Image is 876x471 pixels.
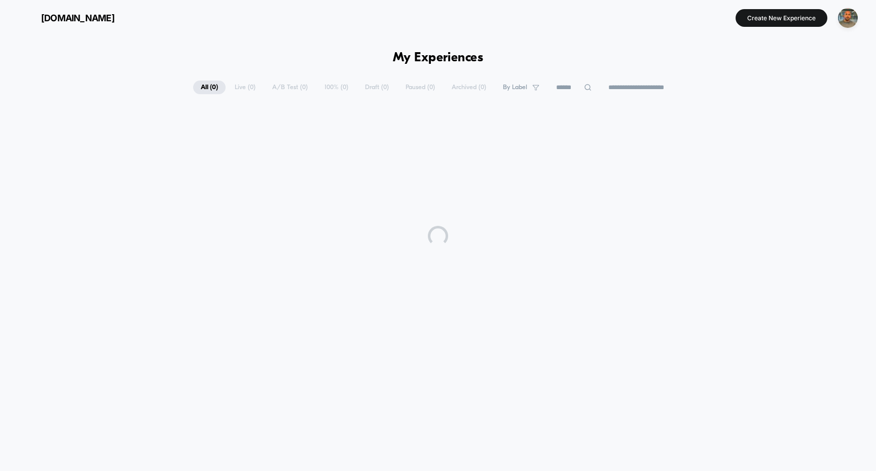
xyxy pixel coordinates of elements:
span: By Label [503,84,527,91]
button: Create New Experience [736,9,827,27]
img: ppic [838,8,858,28]
button: ppic [835,8,861,28]
span: [DOMAIN_NAME] [41,13,115,23]
button: [DOMAIN_NAME] [15,10,118,26]
span: All ( 0 ) [193,81,226,94]
h1: My Experiences [393,51,484,65]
